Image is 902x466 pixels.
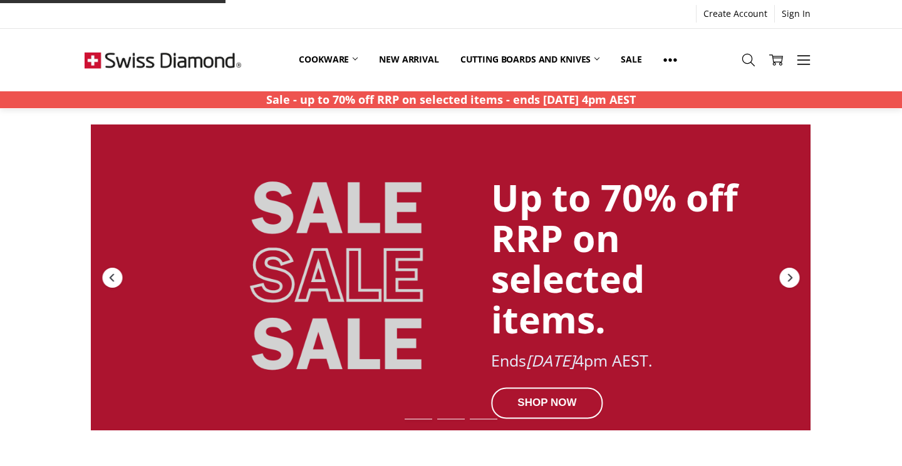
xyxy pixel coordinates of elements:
div: Ends 4pm AEST. [491,352,744,370]
a: Cutting boards and knives [450,46,611,73]
a: Show All [653,46,688,74]
div: SHOP NOW [491,387,603,418]
div: Next [778,266,801,289]
div: Slide 1 of 7 [402,411,435,427]
a: Sale [610,46,652,73]
a: Redirect to https://swissdiamond.com.au/cookware/shop-by-collection/premium-steel-dlx/ [91,124,811,430]
a: Cookware [288,46,368,73]
img: Free Shipping On Every Order [85,29,241,91]
div: Previous [101,266,123,289]
div: Slide 3 of 7 [467,411,500,427]
div: Slide 2 of 7 [435,411,467,427]
em: [DATE] [526,350,575,371]
a: New arrival [368,46,449,73]
strong: Sale - up to 70% off RRP on selected items - ends [DATE] 4pm AEST [266,92,636,107]
a: Create Account [697,5,774,23]
div: Up to 70% off RRP on selected items. [491,178,744,340]
a: Sign In [775,5,817,23]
